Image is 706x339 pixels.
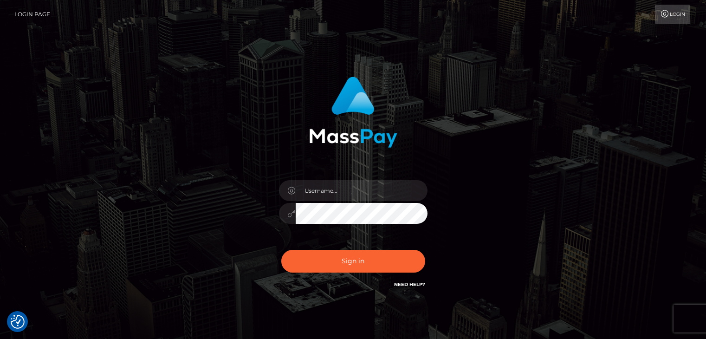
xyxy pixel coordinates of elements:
a: Login Page [14,5,50,24]
input: Username... [296,180,427,201]
img: MassPay Login [309,77,397,148]
button: Sign in [281,250,425,273]
a: Need Help? [394,281,425,287]
a: Login [655,5,690,24]
button: Consent Preferences [11,315,25,329]
img: Revisit consent button [11,315,25,329]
